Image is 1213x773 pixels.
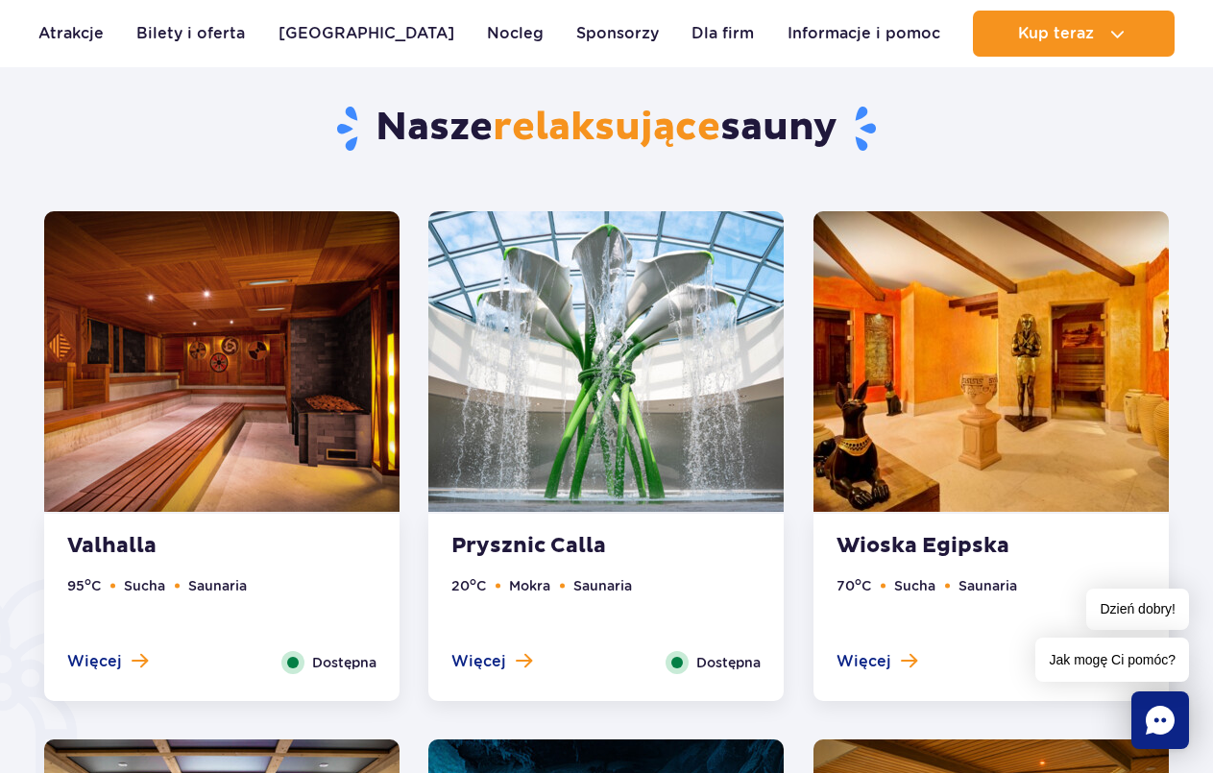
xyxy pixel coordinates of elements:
li: Sucha [894,575,935,596]
li: 20 C [451,575,486,596]
button: Więcej [451,651,532,672]
span: Więcej [837,651,891,672]
a: Bilety i oferta [136,11,245,57]
div: Chat [1131,691,1189,749]
img: Wioska Egipska [813,211,1169,512]
li: Saunaria [188,575,247,596]
li: Saunaria [958,575,1017,596]
span: Więcej [451,651,506,672]
li: 70 C [837,575,871,596]
button: Więcej [67,651,148,672]
li: 95 C [67,575,101,596]
span: Dostępna [312,652,376,673]
a: Informacje i pomoc [788,11,940,57]
button: Kup teraz [973,11,1175,57]
span: Dzień dobry! [1086,589,1189,630]
a: Dla firm [691,11,754,57]
span: Dostępna [696,652,761,673]
strong: Prysznic Calla [451,533,684,560]
a: [GEOGRAPHIC_DATA] [279,11,454,57]
li: Saunaria [573,575,632,596]
sup: o [470,575,476,588]
span: Jak mogę Ci pomóc? [1035,638,1189,682]
li: Mokra [509,575,550,596]
sup: o [855,575,861,588]
img: Prysznic Calla [428,211,784,512]
sup: o [85,575,91,588]
strong: Wioska Egipska [837,533,1069,560]
a: Sponsorzy [576,11,659,57]
button: Więcej [837,651,917,672]
span: Więcej [67,651,122,672]
img: Valhalla [44,211,400,512]
span: Kup teraz [1018,25,1094,42]
h2: Nasze sauny [44,104,1169,154]
span: relaksujące [493,104,720,152]
a: Atrakcje [38,11,104,57]
strong: Valhalla [67,533,300,560]
li: Sucha [124,575,165,596]
a: Nocleg [487,11,544,57]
